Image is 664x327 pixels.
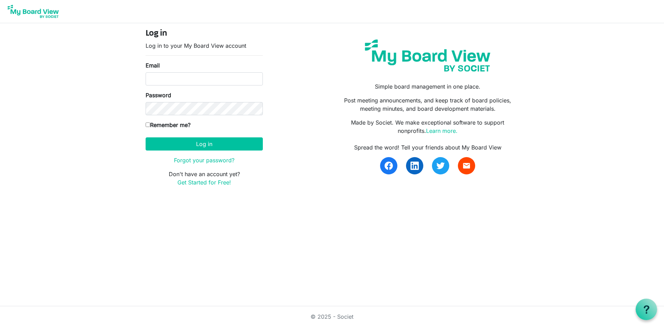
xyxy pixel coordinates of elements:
p: Don't have an account yet? [146,170,263,187]
p: Post meeting announcements, and keep track of board policies, meeting minutes, and board developm... [337,96,518,113]
a: Get Started for Free! [177,179,231,186]
span: email [462,162,471,170]
label: Password [146,91,171,99]
input: Remember me? [146,122,150,127]
div: Spread the word! Tell your friends about My Board View [337,143,518,152]
p: Simple board management in one place. [337,82,518,91]
img: My Board View Logo [6,3,61,20]
a: Forgot your password? [174,157,234,164]
button: Log in [146,137,263,151]
h4: Log in [146,29,263,39]
a: email [458,157,475,174]
img: my-board-view-societ.svg [360,34,496,77]
p: Made by Societ. We make exceptional software to support nonprofits. [337,118,518,135]
img: twitter.svg [436,162,445,170]
label: Email [146,61,160,70]
label: Remember me? [146,121,191,129]
a: © 2025 - Societ [311,313,353,320]
img: facebook.svg [385,162,393,170]
p: Log in to your My Board View account [146,42,263,50]
a: Learn more. [426,127,458,134]
img: linkedin.svg [411,162,419,170]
